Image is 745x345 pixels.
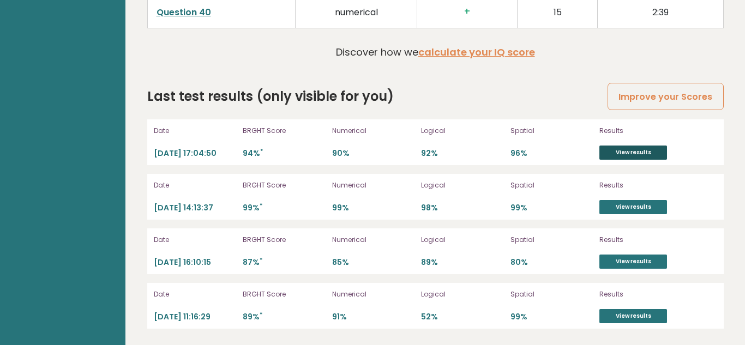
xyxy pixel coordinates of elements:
p: Results [599,180,714,190]
a: View results [599,146,667,160]
p: Logical [421,126,504,136]
p: BRGHT Score [243,235,326,245]
p: 89% [243,312,326,322]
p: Results [599,289,714,299]
p: 92% [421,148,504,159]
p: 80% [510,257,593,268]
a: calculate your IQ score [418,45,535,59]
p: Logical [421,235,504,245]
p: [DATE] 14:13:37 [154,203,237,213]
h2: Last test results (only visible for you) [147,87,394,106]
p: 99% [510,203,593,213]
p: Date [154,126,237,136]
p: 99% [510,312,593,322]
p: [DATE] 16:10:15 [154,257,237,268]
p: 94% [243,148,326,159]
p: Numerical [332,180,415,190]
p: 90% [332,148,415,159]
p: Logical [421,289,504,299]
p: 96% [510,148,593,159]
p: Logical [421,180,504,190]
p: Date [154,235,237,245]
p: 91% [332,312,415,322]
h3: + [426,6,509,17]
p: Spatial [510,180,593,190]
p: BRGHT Score [243,289,326,299]
p: Spatial [510,126,593,136]
p: 87% [243,257,326,268]
p: 99% [332,203,415,213]
p: 89% [421,257,504,268]
p: Results [599,235,714,245]
p: Numerical [332,235,415,245]
p: Results [599,126,714,136]
p: BRGHT Score [243,126,326,136]
p: Spatial [510,235,593,245]
p: Date [154,289,237,299]
p: BRGHT Score [243,180,326,190]
p: Discover how we [336,45,535,59]
p: [DATE] 11:16:29 [154,312,237,322]
a: Question 40 [157,6,211,19]
p: 85% [332,257,415,268]
p: 52% [421,312,504,322]
a: View results [599,200,667,214]
a: View results [599,255,667,269]
p: 99% [243,203,326,213]
p: Spatial [510,289,593,299]
p: Numerical [332,289,415,299]
p: Date [154,180,237,190]
p: [DATE] 17:04:50 [154,148,237,159]
p: 98% [421,203,504,213]
a: Improve your Scores [608,83,723,111]
p: Numerical [332,126,415,136]
a: View results [599,309,667,323]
